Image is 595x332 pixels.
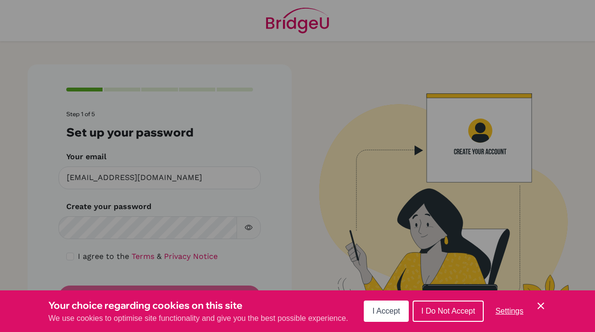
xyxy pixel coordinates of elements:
[535,300,547,312] button: Save and close
[413,301,484,322] button: I Do Not Accept
[48,313,348,324] p: We use cookies to optimise site functionality and give you the best possible experience.
[372,307,400,315] span: I Accept
[364,301,409,322] button: I Accept
[495,307,523,315] span: Settings
[421,307,475,315] span: I Do Not Accept
[48,298,348,313] h3: Your choice regarding cookies on this site
[488,302,531,321] button: Settings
